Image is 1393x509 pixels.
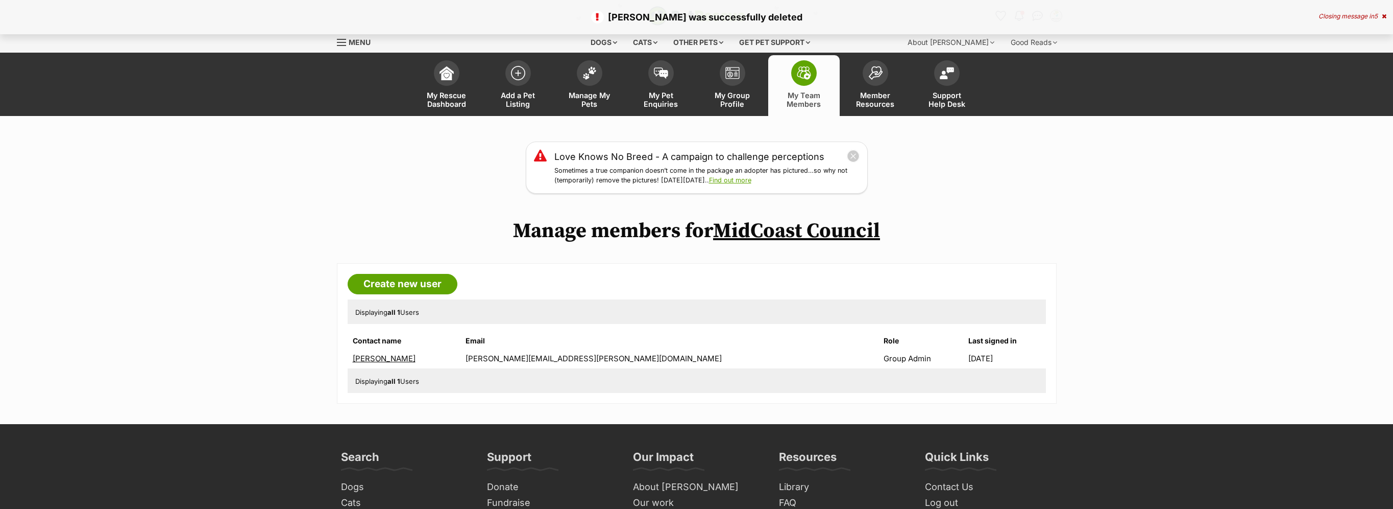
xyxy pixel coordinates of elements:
[567,91,613,108] span: Manage My Pets
[968,333,1045,349] th: Last signed in
[387,377,400,385] strong: all 1
[1004,32,1064,53] div: Good Reads
[482,55,554,116] a: Add a Pet Listing
[921,479,1057,495] a: Contact Us
[775,479,911,495] a: Library
[781,91,827,108] span: My Team Members
[852,91,898,108] span: Member Resources
[629,479,765,495] a: About [PERSON_NAME]
[768,55,840,116] a: My Team Members
[355,377,419,385] span: Displaying Users
[900,32,1001,53] div: About [PERSON_NAME]
[341,450,379,470] h3: Search
[847,150,860,163] button: close
[940,67,954,79] img: help-desk-icon-fdf02630f3aa405de69fd3d07c3f3aa587a6932b1a1747fa1d2bba05be0121f9.svg
[625,55,697,116] a: My Pet Enquiries
[337,32,378,51] a: Menu
[411,55,482,116] a: My Rescue Dashboard
[353,354,416,363] a: [PERSON_NAME]
[879,333,967,349] th: Role
[968,350,1045,367] td: [DATE]
[710,91,755,108] span: My Group Profile
[487,450,531,470] h3: Support
[626,32,665,53] div: Cats
[349,333,460,349] th: Contact name
[779,450,837,470] h3: Resources
[925,450,989,470] h3: Quick Links
[461,350,878,367] td: [PERSON_NAME][EMAIL_ADDRESS][PERSON_NAME][DOMAIN_NAME]
[554,150,824,164] a: Love Knows No Breed - A campaign to challenge perceptions
[911,55,983,116] a: Support Help Desk
[355,308,419,316] span: Displaying Users
[868,66,883,80] img: member-resources-icon-8e73f808a243e03378d46382f2149f9095a855e16c252ad45f914b54edf8863c.svg
[638,91,684,108] span: My Pet Enquiries
[582,66,597,80] img: manage-my-pets-icon-02211641906a0b7f246fdf0571729dbe1e7629f14944591b6c1af311fb30b64b.svg
[439,66,454,80] img: dashboard-icon-eb2f2d2d3e046f16d808141f083e7271f6b2e854fb5c12c21221c1fb7104beca.svg
[348,274,457,294] a: Create new user
[633,450,694,470] h3: Our Impact
[840,55,911,116] a: Member Resources
[483,479,619,495] a: Donate
[583,32,624,53] div: Dogs
[732,32,817,53] div: Get pet support
[461,333,878,349] th: Email
[554,166,860,186] p: Sometimes a true companion doesn’t come in the package an adopter has pictured…so why not (tempor...
[725,67,740,79] img: group-profile-icon-3fa3cf56718a62981997c0bc7e787c4b2cf8bcc04b72c1350f741eb67cf2f40e.svg
[511,66,525,80] img: add-pet-listing-icon-0afa8454b4691262ce3f59096e99ab1cd57d4a30225e0717b998d2c9b9846f56.svg
[337,479,473,495] a: Dogs
[713,218,880,244] a: MidCoast Council
[654,67,668,79] img: pet-enquiries-icon-7e3ad2cf08bfb03b45e93fb7055b45f3efa6380592205ae92323e6603595dc1f.svg
[387,308,400,316] strong: all 1
[424,91,470,108] span: My Rescue Dashboard
[495,91,541,108] span: Add a Pet Listing
[666,32,730,53] div: Other pets
[879,350,967,367] td: Group Admin
[349,38,371,47] span: Menu
[709,176,751,184] a: Find out more
[554,55,625,116] a: Manage My Pets
[697,55,768,116] a: My Group Profile
[924,91,970,108] span: Support Help Desk
[797,66,811,80] img: team-members-icon-5396bd8760b3fe7c0b43da4ab00e1e3bb1a5d9ba89233759b79545d2d3fc5d0d.svg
